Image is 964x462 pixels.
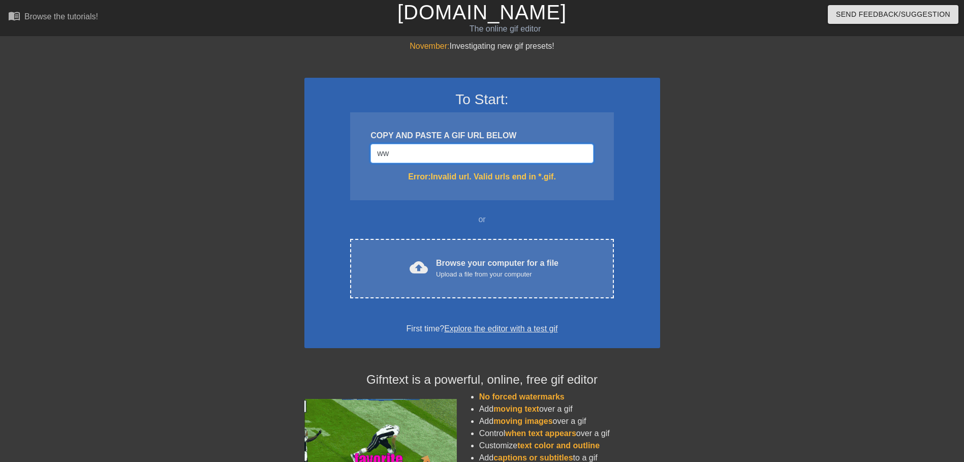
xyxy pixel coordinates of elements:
input: Username [370,144,593,163]
span: November: [410,42,449,50]
li: Customize [479,440,660,452]
div: The online gif editor [326,23,683,35]
a: [DOMAIN_NAME] [397,1,567,23]
div: Error: Invalid url. Valid urls end in *.gif. [370,171,593,183]
div: Browse your computer for a file [436,257,558,280]
div: Browse the tutorials! [24,12,98,21]
div: Investigating new gif presets! [304,40,660,52]
li: Add over a gif [479,415,660,427]
span: moving images [493,417,552,425]
span: moving text [493,405,539,413]
a: Browse the tutorials! [8,10,98,25]
div: First time? [318,323,647,335]
h4: Gifntext is a powerful, online, free gif editor [304,373,660,387]
span: No forced watermarks [479,392,565,401]
div: Upload a file from your computer [436,269,558,280]
span: menu_book [8,10,20,22]
div: or [331,213,634,226]
span: Send Feedback/Suggestion [836,8,950,21]
button: Send Feedback/Suggestion [828,5,958,24]
span: captions or subtitles [493,453,573,462]
h3: To Start: [318,91,647,108]
li: Control over a gif [479,427,660,440]
span: text color and outline [517,441,600,450]
a: Explore the editor with a test gif [444,324,557,333]
div: COPY AND PASTE A GIF URL BELOW [370,130,593,142]
span: cloud_upload [410,258,428,276]
span: when text appears [505,429,576,438]
li: Add over a gif [479,403,660,415]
